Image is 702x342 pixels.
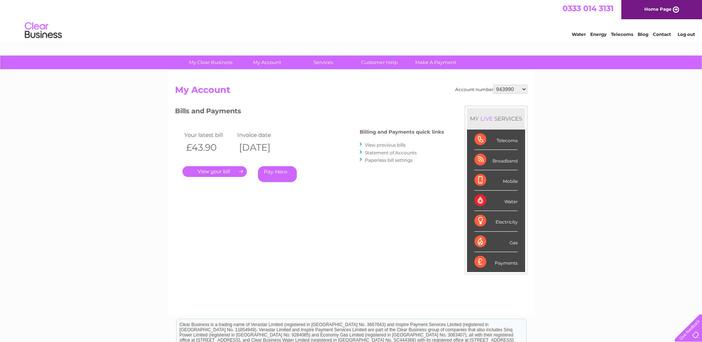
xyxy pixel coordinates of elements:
[365,157,413,163] a: Paperless bill settings
[455,85,527,94] div: Account number
[653,31,671,37] a: Contact
[360,129,444,135] h4: Billing and Payments quick links
[405,56,466,69] a: Make A Payment
[474,191,518,211] div: Water
[182,140,236,155] th: £43.90
[572,31,586,37] a: Water
[293,56,354,69] a: Services
[236,56,298,69] a: My Account
[235,130,289,140] td: Invoice date
[180,56,241,69] a: My Clear Business
[235,140,289,155] th: [DATE]
[467,108,525,129] div: MY SERVICES
[611,31,633,37] a: Telecoms
[678,31,695,37] a: Log out
[474,130,518,150] div: Telecoms
[479,115,494,122] div: LIVE
[175,106,444,119] h3: Bills and Payments
[365,142,406,148] a: View previous bills
[24,19,62,42] img: logo.png
[182,130,236,140] td: Your latest bill
[638,31,648,37] a: Blog
[474,232,518,252] div: Gas
[349,56,410,69] a: Customer Help
[365,150,417,155] a: Statement of Accounts
[474,211,518,231] div: Electricity
[474,170,518,191] div: Mobile
[562,4,614,13] a: 0333 014 3131
[258,166,297,182] a: Pay Here
[474,252,518,272] div: Payments
[175,85,527,99] h2: My Account
[182,166,247,177] a: .
[177,4,526,36] div: Clear Business is a trading name of Verastar Limited (registered in [GEOGRAPHIC_DATA] No. 3667643...
[590,31,607,37] a: Energy
[474,150,518,170] div: Broadband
